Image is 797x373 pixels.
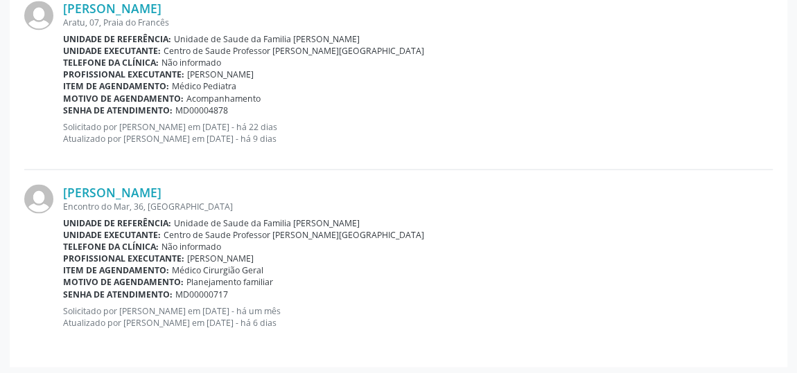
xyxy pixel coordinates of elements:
[63,228,161,240] b: Unidade executante:
[63,1,161,16] a: [PERSON_NAME]
[63,240,159,252] b: Telefone da clínica:
[164,228,424,240] span: Centro de Saude Professor [PERSON_NAME][GEOGRAPHIC_DATA]
[63,275,184,287] b: Motivo de agendamento:
[174,217,360,228] span: Unidade de Saude da Familia [PERSON_NAME]
[24,184,53,213] img: img
[63,33,171,45] b: Unidade de referência:
[63,304,773,328] p: Solicitado por [PERSON_NAME] em [DATE] - há um mês Atualizado por [PERSON_NAME] em [DATE] - há 6 ...
[63,57,159,69] b: Telefone da clínica:
[186,275,273,287] span: Planejamento familiar
[187,252,254,264] span: [PERSON_NAME]
[186,93,261,104] span: Acompanhamento
[63,104,173,116] b: Senha de atendimento:
[63,217,171,228] b: Unidade de referência:
[63,80,169,92] b: Item de agendamento:
[172,80,236,92] span: Médico Pediatra
[63,45,161,57] b: Unidade executante:
[63,288,173,300] b: Senha de atendimento:
[63,200,773,212] div: Encontro do Mar, 36, [GEOGRAPHIC_DATA]
[174,33,360,45] span: Unidade de Saude da Familia [PERSON_NAME]
[63,252,184,264] b: Profissional executante:
[63,184,161,199] a: [PERSON_NAME]
[63,121,773,145] p: Solicitado por [PERSON_NAME] em [DATE] - há 22 dias Atualizado por [PERSON_NAME] em [DATE] - há 9...
[63,93,184,104] b: Motivo de agendamento:
[161,240,221,252] span: Não informado
[175,288,228,300] span: MD00000717
[63,69,184,80] b: Profissional executante:
[63,17,773,28] div: Aratu, 07, Praia do Francês
[175,104,228,116] span: MD00004878
[161,57,221,69] span: Não informado
[187,69,254,80] span: [PERSON_NAME]
[164,45,424,57] span: Centro de Saude Professor [PERSON_NAME][GEOGRAPHIC_DATA]
[172,264,263,275] span: Médico Cirurgião Geral
[24,1,53,30] img: img
[63,264,169,275] b: Item de agendamento:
